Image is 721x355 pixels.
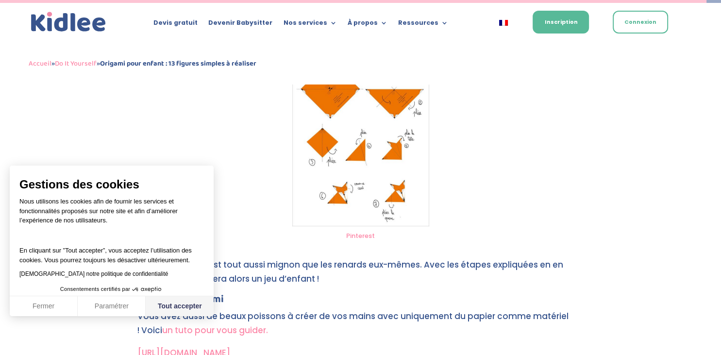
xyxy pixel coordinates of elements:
strong: Origami pour enfant : 13 figures simples à réaliser [100,58,256,69]
button: Paramétrer [78,296,146,317]
a: Ressources [398,19,448,30]
a: Nos services [283,19,336,30]
a: un tuto pour vous guider. [162,324,268,336]
a: Connexion [613,11,668,34]
a: Inscription [533,11,589,34]
svg: Axeptio [132,275,161,304]
a: Devenir Babysitter [208,19,272,30]
a: Kidlee Logo [29,10,108,34]
a: À propos [347,19,387,30]
img: logo_kidlee_bleu [29,10,108,34]
a: Devis gratuit [153,19,198,30]
span: » » [29,58,256,69]
button: Consentements certifiés par [55,283,168,296]
p: Vous avez aussi de beaux poissons à créer de vos mains avec uniquement du papier comme matériel !... [137,309,584,346]
span: Consentements certifiés par [60,287,130,292]
button: Tout accepter [146,296,214,317]
h4: Poisson en origami [137,294,584,309]
p: L’origami renard est tout aussi mignon que les renards eux-mêmes. Avec les étapes expliquées en e... [137,258,584,294]
a: Pinterest [346,231,375,240]
button: Fermer [10,296,78,317]
a: [DEMOGRAPHIC_DATA] notre politique de confidentialité [19,270,168,277]
a: Accueil [29,58,51,69]
p: Nous utilisons les cookies afin de fournir les services et fonctionnalités proposés sur notre sit... [19,197,204,232]
p: En cliquant sur ”Tout accepter”, vous acceptez l’utilisation des cookies. Vous pourrez toujours l... [19,237,204,265]
img: étapes de réalisation du Renard [292,51,429,226]
span: Gestions des cookies [19,177,204,192]
a: Do It Yourself [55,58,97,69]
img: Français [499,20,508,26]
